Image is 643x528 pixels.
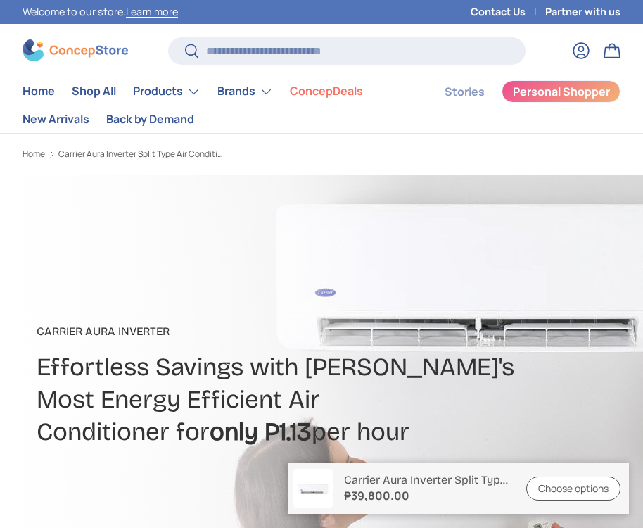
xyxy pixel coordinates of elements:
[502,80,620,103] a: Personal Shopper
[37,351,577,448] h2: Effortless Savings with [PERSON_NAME]'s Most Energy Efficient Air Conditioner for per hour
[513,86,610,97] span: Personal Shopper
[545,4,620,20] a: Partner with us
[23,106,89,133] a: New Arrivals
[471,4,545,20] a: Contact Us
[125,77,209,106] summary: Products
[37,323,577,340] p: CARRIER AURA INVERTER
[344,487,509,504] strong: ₱39,800.00
[445,78,485,106] a: Stories
[106,106,194,133] a: Back by Demand
[23,4,178,20] p: Welcome to our store.
[210,417,312,447] strong: only P1.13
[58,150,227,158] a: Carrier Aura Inverter Split Type Air Conditioner
[23,39,128,61] img: ConcepStore
[23,148,340,161] nav: Breadcrumbs
[411,77,620,133] nav: Secondary
[217,77,273,106] a: Brands
[290,77,363,105] a: ConcepDeals
[344,473,509,486] p: Carrier Aura Inverter Split Type Air Conditioner
[209,77,281,106] summary: Brands
[23,77,55,105] a: Home
[23,77,411,133] nav: Primary
[526,477,620,501] a: Choose options
[133,77,200,106] a: Products
[72,77,116,105] a: Shop All
[23,150,45,158] a: Home
[126,5,178,18] a: Learn more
